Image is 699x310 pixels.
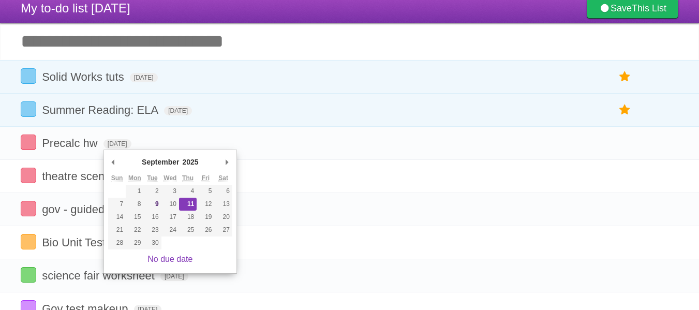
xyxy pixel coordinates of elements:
label: Done [21,68,36,84]
button: 7 [108,198,126,211]
button: 26 [197,224,214,237]
button: 18 [179,211,197,224]
abbr: Thursday [182,174,194,182]
button: 23 [143,224,161,237]
button: 13 [215,198,232,211]
label: Star task [615,101,635,119]
abbr: Saturday [218,174,228,182]
button: 20 [215,211,232,224]
button: 14 [108,211,126,224]
span: My to-do list [DATE] [21,1,130,15]
button: 30 [143,237,161,249]
abbr: Tuesday [147,174,157,182]
button: 5 [197,185,214,198]
button: Next Month [222,154,232,170]
button: 12 [197,198,214,211]
span: science fair worksheet [42,269,157,282]
a: No due date [147,255,192,263]
label: Done [21,267,36,283]
button: 19 [197,211,214,224]
b: This List [632,3,666,13]
button: 8 [126,198,143,211]
button: 9 [143,198,161,211]
abbr: Wednesday [163,174,176,182]
button: 28 [108,237,126,249]
button: 17 [161,211,179,224]
button: 29 [126,237,143,249]
span: Precalc hw [42,137,100,150]
label: Done [21,201,36,216]
button: 16 [143,211,161,224]
span: [DATE] [160,272,188,281]
button: 27 [215,224,232,237]
span: gov - guided reading questions [42,203,200,216]
span: Summer Reading: ELA [42,104,161,116]
button: 15 [126,211,143,224]
label: Star task [615,68,635,85]
span: [DATE] [130,73,158,82]
abbr: Friday [202,174,210,182]
label: Done [21,168,36,183]
div: September [140,154,181,170]
button: Previous Month [108,154,118,170]
button: 21 [108,224,126,237]
button: 24 [161,224,179,237]
label: Done [21,234,36,249]
div: 2025 [181,154,200,170]
button: 10 [161,198,179,211]
button: 11 [179,198,197,211]
span: [DATE] [103,139,131,149]
abbr: Sunday [111,174,123,182]
button: 3 [161,185,179,198]
label: Done [21,101,36,117]
button: 25 [179,224,197,237]
span: Solid Works tuts [42,70,127,83]
label: Done [21,135,36,150]
abbr: Monday [128,174,141,182]
button: 22 [126,224,143,237]
button: 1 [126,185,143,198]
span: theatre scenes [42,170,119,183]
button: 6 [215,185,232,198]
button: 2 [143,185,161,198]
span: Bio Unit Test [42,236,108,249]
span: [DATE] [164,106,192,115]
button: 4 [179,185,197,198]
